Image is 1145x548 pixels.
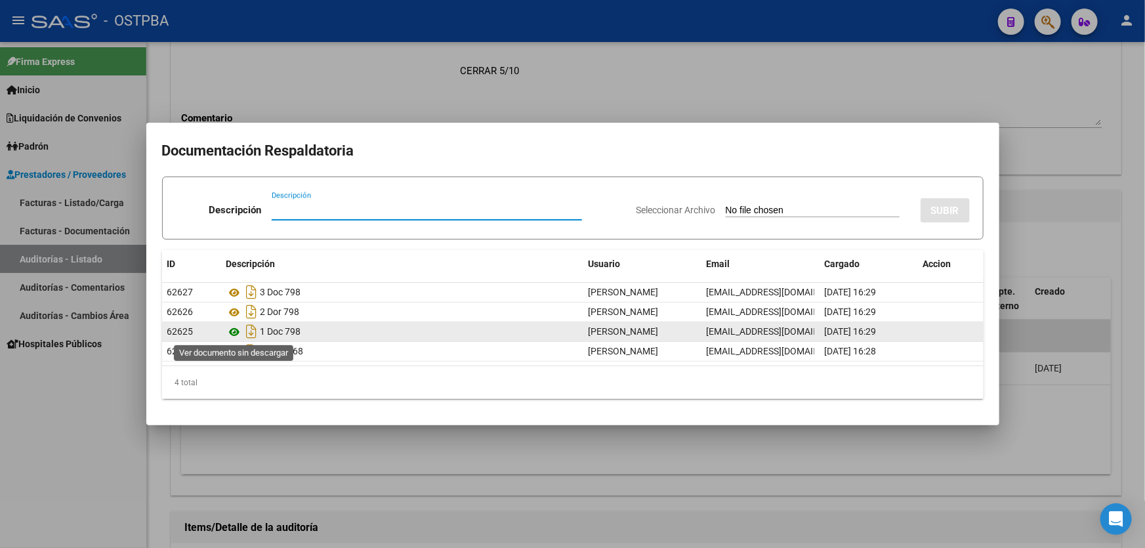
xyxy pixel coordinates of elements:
[918,250,984,278] datatable-header-cell: Accion
[209,203,261,218] p: Descripción
[589,259,621,269] span: Usuario
[707,326,852,337] span: [EMAIL_ADDRESS][DOMAIN_NAME]
[931,205,959,217] span: SUBIR
[583,250,701,278] datatable-header-cell: Usuario
[589,346,659,356] span: [PERSON_NAME]
[226,321,578,342] div: 1 Doc 798
[162,138,984,163] h2: Documentación Respaldatoria
[226,301,578,322] div: 2 Dor 798
[167,326,194,337] span: 62625
[167,287,194,297] span: 62627
[226,282,578,303] div: 3 Doc 798
[923,259,951,269] span: Accion
[243,321,260,342] i: Descargar documento
[1100,503,1132,535] div: Open Intercom Messenger
[162,366,984,399] div: 4 total
[243,341,260,362] i: Descargar documento
[589,287,659,297] span: [PERSON_NAME]
[226,259,276,269] span: Descripción
[825,306,877,317] span: [DATE] 16:29
[825,287,877,297] span: [DATE] 16:29
[701,250,820,278] datatable-header-cell: Email
[589,326,659,337] span: [PERSON_NAME]
[921,198,970,222] button: SUBIR
[243,301,260,322] i: Descargar documento
[226,341,578,362] div: Hr 126968
[167,259,176,269] span: ID
[167,306,194,317] span: 62626
[243,282,260,303] i: Descargar documento
[820,250,918,278] datatable-header-cell: Cargado
[707,287,852,297] span: [EMAIL_ADDRESS][DOMAIN_NAME]
[825,346,877,356] span: [DATE] 16:28
[636,205,716,215] span: Seleccionar Archivo
[825,326,877,337] span: [DATE] 16:29
[162,250,221,278] datatable-header-cell: ID
[825,259,860,269] span: Cargado
[707,259,730,269] span: Email
[707,306,852,317] span: [EMAIL_ADDRESS][DOMAIN_NAME]
[589,306,659,317] span: [PERSON_NAME]
[707,346,852,356] span: [EMAIL_ADDRESS][DOMAIN_NAME]
[167,346,194,356] span: 62624
[221,250,583,278] datatable-header-cell: Descripción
